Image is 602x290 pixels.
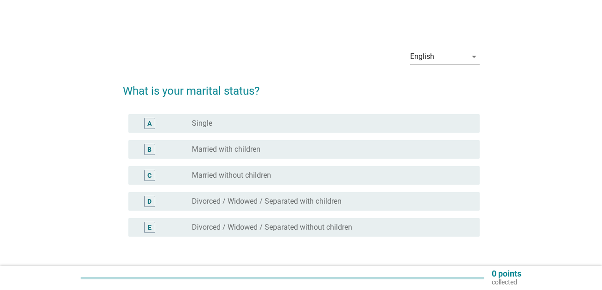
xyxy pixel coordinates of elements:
[492,270,521,278] p: 0 points
[492,278,521,286] p: collected
[192,119,212,128] label: Single
[192,197,342,206] label: Divorced / Widowed / Separated with children
[147,119,152,129] div: A
[123,73,480,99] h2: What is your marital status?
[192,223,352,232] label: Divorced / Widowed / Separated without children
[192,171,271,180] label: Married without children
[147,171,152,180] div: C
[410,52,434,61] div: English
[147,197,152,206] div: D
[469,51,480,62] i: arrow_drop_down
[192,145,260,154] label: Married with children
[148,223,152,232] div: E
[147,145,152,155] div: B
